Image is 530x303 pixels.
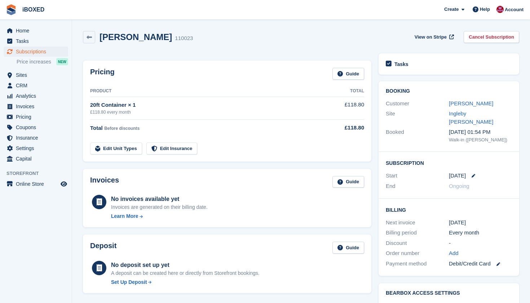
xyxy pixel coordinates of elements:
[4,36,68,46] a: menu
[6,170,72,177] span: Storefront
[4,70,68,80] a: menu
[56,58,68,65] div: NEW
[4,122,68,132] a: menu
[4,91,68,101] a: menu
[16,36,59,46] span: Tasks
[412,31,455,43] a: View on Stripe
[449,249,459,258] a: Add
[104,126,140,131] span: Before discounts
[505,6,524,13] span: Account
[386,128,449,143] div: Booked
[16,26,59,36] span: Home
[4,143,68,153] a: menu
[444,6,459,13] span: Create
[386,260,449,268] div: Payment method
[16,70,59,80] span: Sites
[4,154,68,164] a: menu
[449,100,493,106] a: [PERSON_NAME]
[4,179,68,189] a: menu
[111,261,260,269] div: No deposit set up yet
[90,68,115,80] h2: Pricing
[322,97,364,119] td: £118.80
[16,133,59,143] span: Insurance
[496,6,504,13] img: Amanda Forder
[386,182,449,190] div: End
[111,212,208,220] a: Learn More
[449,239,512,247] div: -
[16,80,59,91] span: CRM
[16,47,59,57] span: Subscriptions
[146,142,198,154] a: Edit Insurance
[449,260,512,268] div: Debit/Credit Card
[16,91,59,101] span: Analytics
[386,110,449,126] div: Site
[386,290,512,296] h2: BearBox Access Settings
[394,61,408,67] h2: Tasks
[449,128,512,136] div: [DATE] 01:54 PM
[322,124,364,132] div: £118.80
[90,125,103,131] span: Total
[17,58,68,66] a: Price increases NEW
[16,122,59,132] span: Coupons
[449,219,512,227] div: [DATE]
[111,278,147,286] div: Set Up Deposit
[386,172,449,180] div: Start
[19,4,47,16] a: iBOXED
[4,101,68,111] a: menu
[4,112,68,122] a: menu
[449,110,493,125] a: Ingleby [PERSON_NAME]
[4,47,68,57] a: menu
[386,159,512,166] h2: Subscription
[449,183,469,189] span: Ongoing
[111,278,260,286] a: Set Up Deposit
[4,80,68,91] a: menu
[386,100,449,108] div: Customer
[90,176,119,188] h2: Invoices
[90,101,322,109] div: 20ft Container × 1
[6,4,17,15] img: stora-icon-8386f47178a22dfd0bd8f6a31ec36ba5ce8667c1dd55bd0f319d3a0aa187defe.svg
[59,180,68,188] a: Preview store
[4,133,68,143] a: menu
[322,85,364,97] th: Total
[16,154,59,164] span: Capital
[464,31,519,43] a: Cancel Subscription
[16,101,59,111] span: Invoices
[175,34,193,43] div: 110023
[386,88,512,94] h2: Booking
[449,172,466,180] time: 2025-09-27 00:00:00 UTC
[386,219,449,227] div: Next invoice
[16,143,59,153] span: Settings
[90,142,142,154] a: Edit Unit Types
[332,242,364,254] a: Guide
[16,179,59,189] span: Online Store
[332,176,364,188] a: Guide
[90,242,116,254] h2: Deposit
[415,34,447,41] span: View on Stripe
[480,6,490,13] span: Help
[90,85,322,97] th: Product
[332,68,364,80] a: Guide
[449,136,512,144] div: Walk-in ([PERSON_NAME])
[90,109,322,115] div: £118.80 every month
[17,58,51,65] span: Price increases
[100,32,172,42] h2: [PERSON_NAME]
[386,249,449,258] div: Order number
[16,112,59,122] span: Pricing
[386,229,449,237] div: Billing period
[111,269,260,277] p: A deposit can be created here or directly from Storefront bookings.
[386,239,449,247] div: Discount
[449,229,512,237] div: Every month
[111,203,208,211] div: Invoices are generated on their billing date.
[386,206,512,213] h2: Billing
[111,212,138,220] div: Learn More
[111,195,208,203] div: No invoices available yet
[4,26,68,36] a: menu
